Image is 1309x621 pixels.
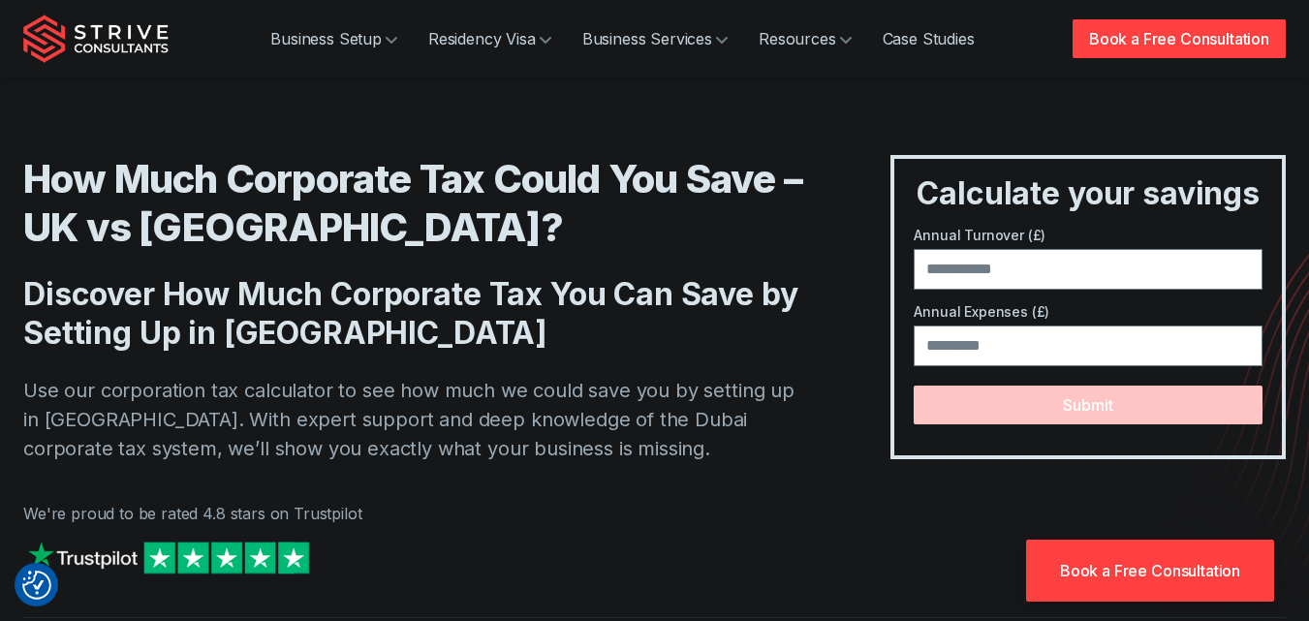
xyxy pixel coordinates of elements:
a: Residency Visa [413,19,567,58]
h1: How Much Corporate Tax Could You Save – UK vs [GEOGRAPHIC_DATA]? [23,155,813,252]
button: Consent Preferences [22,571,51,600]
img: Revisit consent button [22,571,51,600]
h3: Calculate your savings [902,174,1274,213]
a: Case Studies [867,19,990,58]
p: Use our corporation tax calculator to see how much we could save you by setting up in [GEOGRAPHIC... [23,376,813,463]
label: Annual Turnover (£) [914,225,1262,245]
p: We're proud to be rated 4.8 stars on Trustpilot [23,502,813,525]
a: Book a Free Consultation [1073,19,1286,58]
img: Strive Consultants [23,15,169,63]
a: Business Setup [255,19,413,58]
button: Submit [914,386,1262,424]
h2: Discover How Much Corporate Tax You Can Save by Setting Up in [GEOGRAPHIC_DATA] [23,275,813,353]
a: Book a Free Consultation [1026,540,1274,602]
img: Strive on Trustpilot [23,537,314,578]
a: Business Services [567,19,743,58]
label: Annual Expenses (£) [914,301,1262,322]
a: Resources [743,19,867,58]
